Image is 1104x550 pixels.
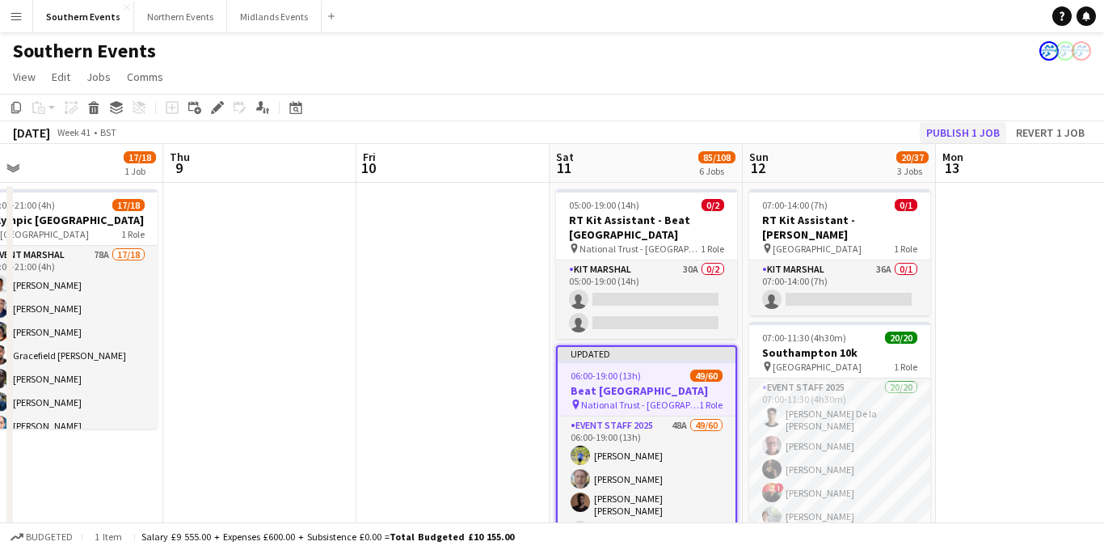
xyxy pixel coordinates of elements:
span: [GEOGRAPHIC_DATA] [773,243,862,255]
button: Budgeted [8,528,75,546]
span: 1 Role [894,361,917,373]
button: Northern Events [134,1,227,32]
button: Revert 1 job [1009,122,1091,143]
a: View [6,66,42,87]
h1: Southern Events [13,39,156,63]
app-user-avatar: RunThrough Events [1072,41,1091,61]
span: Edit [52,70,70,84]
span: 1 Role [699,399,723,411]
button: Midlands Events [227,1,322,32]
div: BST [100,126,116,138]
span: 17/18 [124,151,156,163]
span: 13 [940,159,963,177]
span: View [13,70,36,84]
span: National Trust - [GEOGRAPHIC_DATA] [581,399,699,411]
span: Week 41 [53,126,94,138]
span: 17/18 [112,199,145,211]
app-job-card: 05:00-19:00 (14h)0/2RT Kit Assistant - Beat [GEOGRAPHIC_DATA] National Trust - [GEOGRAPHIC_DATA]1... [556,189,737,339]
span: Jobs [86,70,111,84]
span: Sat [556,150,574,164]
span: 1 Role [894,243,917,255]
span: 12 [747,159,769,177]
span: 85/108 [698,151,735,163]
span: 05:00-19:00 (14h) [569,199,639,211]
span: 20/37 [896,151,929,163]
a: Comms [120,66,170,87]
span: Sun [749,150,769,164]
app-user-avatar: RunThrough Events [1039,41,1059,61]
app-user-avatar: RunThrough Events [1056,41,1075,61]
span: 0/1 [895,199,917,211]
span: 11 [554,159,574,177]
div: Salary £9 555.00 + Expenses £600.00 + Subsistence £0.00 = [141,531,514,543]
span: Comms [127,70,163,84]
span: 1 Role [701,243,724,255]
span: National Trust - [GEOGRAPHIC_DATA] [579,243,701,255]
app-job-card: 07:00-14:00 (7h)0/1RT Kit Assistant - [PERSON_NAME] [GEOGRAPHIC_DATA]1 RoleKit Marshal36A0/107:00... [749,189,930,315]
span: 07:00-11:30 (4h30m) [762,332,846,344]
span: Total Budgeted £10 155.00 [390,531,514,543]
a: Edit [45,66,77,87]
div: [DATE] [13,125,50,141]
app-card-role: Kit Marshal30A0/205:00-19:00 (14h) [556,260,737,339]
span: Mon [942,150,963,164]
h3: Beat [GEOGRAPHIC_DATA] [558,383,735,398]
span: Budgeted [26,531,73,543]
span: Thu [170,150,190,164]
h3: RT Kit Assistant - Beat [GEOGRAPHIC_DATA] [556,213,737,242]
span: 1 item [89,531,128,543]
span: 06:00-19:00 (13h) [571,370,641,382]
span: 10 [360,159,376,177]
span: ! [774,483,784,493]
h3: Southampton 10k [749,345,930,360]
div: 1 Job [124,165,155,177]
span: 07:00-14:00 (7h) [762,199,828,211]
span: 0/2 [702,199,724,211]
span: 20/20 [885,332,917,344]
span: 9 [167,159,190,177]
span: 49/60 [690,370,723,382]
div: 3 Jobs [897,165,928,177]
h3: RT Kit Assistant - [PERSON_NAME] [749,213,930,242]
app-card-role: Kit Marshal36A0/107:00-14:00 (7h) [749,260,930,315]
div: 6 Jobs [699,165,735,177]
div: Updated [558,347,735,360]
button: Southern Events [33,1,134,32]
span: [GEOGRAPHIC_DATA] [773,361,862,373]
a: Jobs [80,66,117,87]
span: 1 Role [121,228,145,240]
span: Fri [363,150,376,164]
button: Publish 1 job [920,122,1006,143]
